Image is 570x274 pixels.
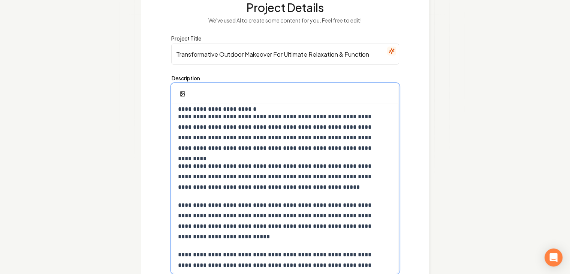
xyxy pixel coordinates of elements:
[175,87,190,101] button: Add Image
[171,17,399,24] p: We've used AI to create some content for you. Feel free to edit!
[545,248,563,266] div: Open Intercom Messenger
[171,2,399,14] h1: Project Details
[172,75,399,81] label: Description
[171,35,399,42] label: Project Title
[171,44,399,65] input: i.e. Landscape Design, Kitchen Remodel, etc.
